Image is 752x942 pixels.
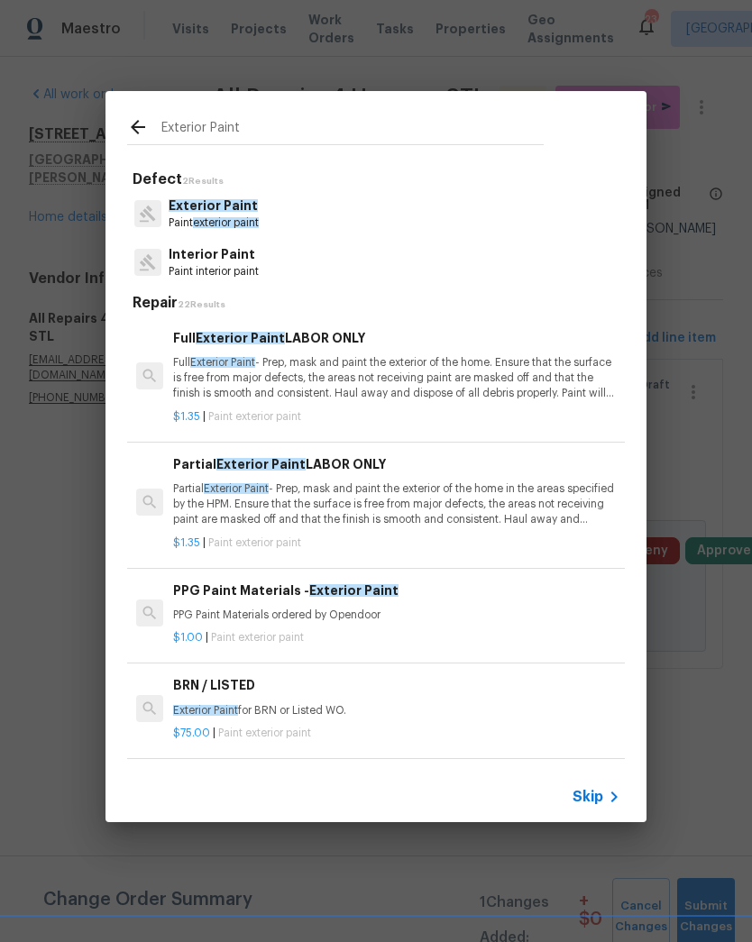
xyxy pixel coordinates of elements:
span: 2 Results [182,177,224,186]
span: exterior paint [193,217,259,228]
h6: Full LABOR ONLY [173,328,620,348]
p: | [173,630,620,645]
p: Paint interior paint [169,264,259,279]
span: Exterior Paint [204,483,269,494]
span: $1.00 [173,632,203,643]
h6: Partial LABOR ONLY [173,454,620,474]
span: Paint exterior paint [218,727,311,738]
span: Exterior Paint [190,357,255,368]
p: Partial - Prep, mask and paint the exterior of the home in the areas specified by the HPM. Ensure... [173,481,620,527]
span: Paint exterior paint [208,411,301,422]
span: Paint exterior paint [211,632,304,643]
p: Paint [169,215,259,231]
p: PPG Paint Materials ordered by Opendoor [173,608,620,623]
span: 22 Results [178,300,225,309]
p: Full - Prep, mask and paint the exterior of the home. Ensure that the surface is free from major ... [173,355,620,401]
input: Search issues or repairs [161,116,544,143]
span: Exterior Paint [173,705,238,716]
p: | [173,409,620,425]
p: | [173,726,620,741]
span: Skip [573,788,603,806]
span: Exterior Paint [196,332,285,344]
span: $1.35 [173,411,200,422]
span: $75.00 [173,727,210,738]
h5: Defect [133,170,625,189]
span: Exterior Paint [216,458,306,471]
span: Paint exterior paint [208,537,301,548]
p: | [173,535,620,551]
span: Exterior Paint [169,199,258,212]
h6: PPG Paint Materials - [173,581,620,600]
p: Interior Paint [169,245,259,264]
span: Exterior Paint [309,584,399,597]
p: for BRN or Listed WO. [173,703,620,718]
span: $1.35 [173,537,200,548]
h6: BRN / LISTED [173,675,620,695]
h5: Repair [133,294,625,313]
